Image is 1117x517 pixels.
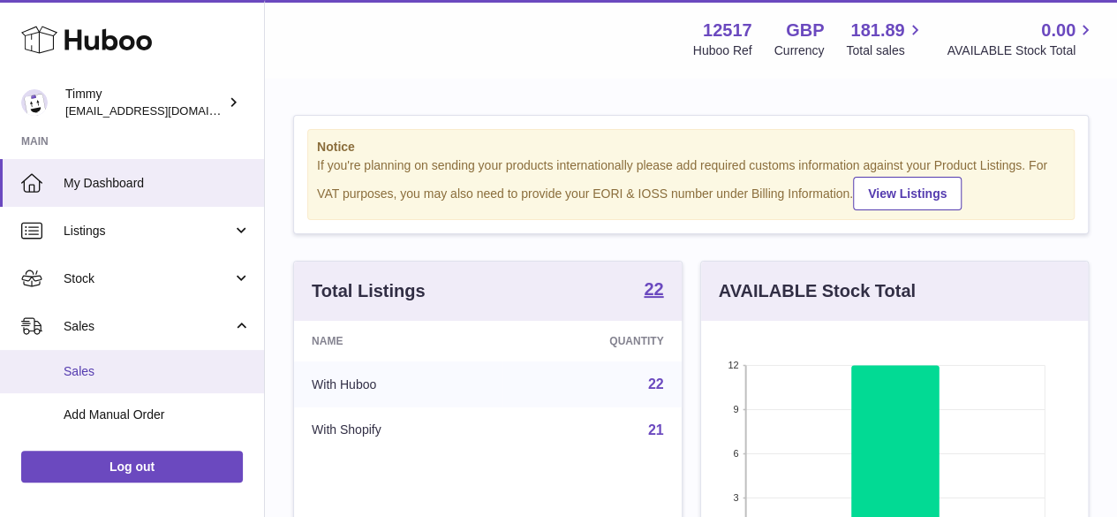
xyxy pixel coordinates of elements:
[21,451,243,483] a: Log out
[786,19,824,42] strong: GBP
[294,407,502,453] td: With Shopify
[850,19,904,42] span: 181.89
[648,376,664,392] a: 22
[947,19,1096,59] a: 0.00 AVAILABLE Stock Total
[317,139,1065,156] strong: Notice
[502,321,681,361] th: Quantity
[317,157,1065,210] div: If you're planning on sending your products internationally please add required customs informati...
[693,42,752,59] div: Huboo Ref
[312,279,426,303] h3: Total Listings
[846,42,925,59] span: Total sales
[719,279,916,303] h3: AVAILABLE Stock Total
[21,89,48,116] img: internalAdmin-12517@internal.huboo.com
[703,19,752,42] strong: 12517
[65,103,260,118] span: [EMAIL_ADDRESS][DOMAIN_NAME]
[853,177,962,210] a: View Listings
[64,270,232,287] span: Stock
[947,42,1096,59] span: AVAILABLE Stock Total
[728,360,738,370] text: 12
[65,86,224,119] div: Timmy
[64,175,251,192] span: My Dashboard
[733,404,738,414] text: 9
[733,492,738,503] text: 3
[733,448,738,459] text: 6
[64,318,232,335] span: Sales
[648,422,664,437] a: 21
[64,363,251,380] span: Sales
[846,19,925,59] a: 181.89 Total sales
[644,280,663,301] a: 22
[644,280,663,298] strong: 22
[64,223,232,239] span: Listings
[294,321,502,361] th: Name
[1041,19,1075,42] span: 0.00
[774,42,825,59] div: Currency
[64,407,251,423] span: Add Manual Order
[294,361,502,407] td: With Huboo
